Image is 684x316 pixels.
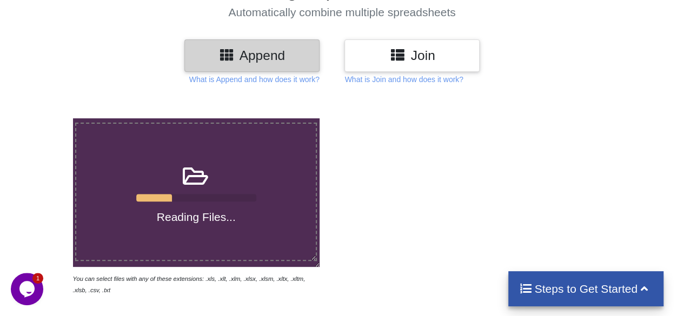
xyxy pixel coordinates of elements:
iframe: chat widget [11,273,45,305]
i: You can select files with any of these extensions: .xls, .xlt, .xlm, .xlsx, .xlsm, .xltx, .xltm, ... [73,275,306,293]
h3: Join [353,48,472,63]
p: What is Join and how does it work? [344,74,463,85]
h4: Steps to Get Started [519,282,653,295]
h4: Reading Files... [76,210,316,224]
h3: Append [192,48,311,63]
p: What is Append and how does it work? [189,74,320,85]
